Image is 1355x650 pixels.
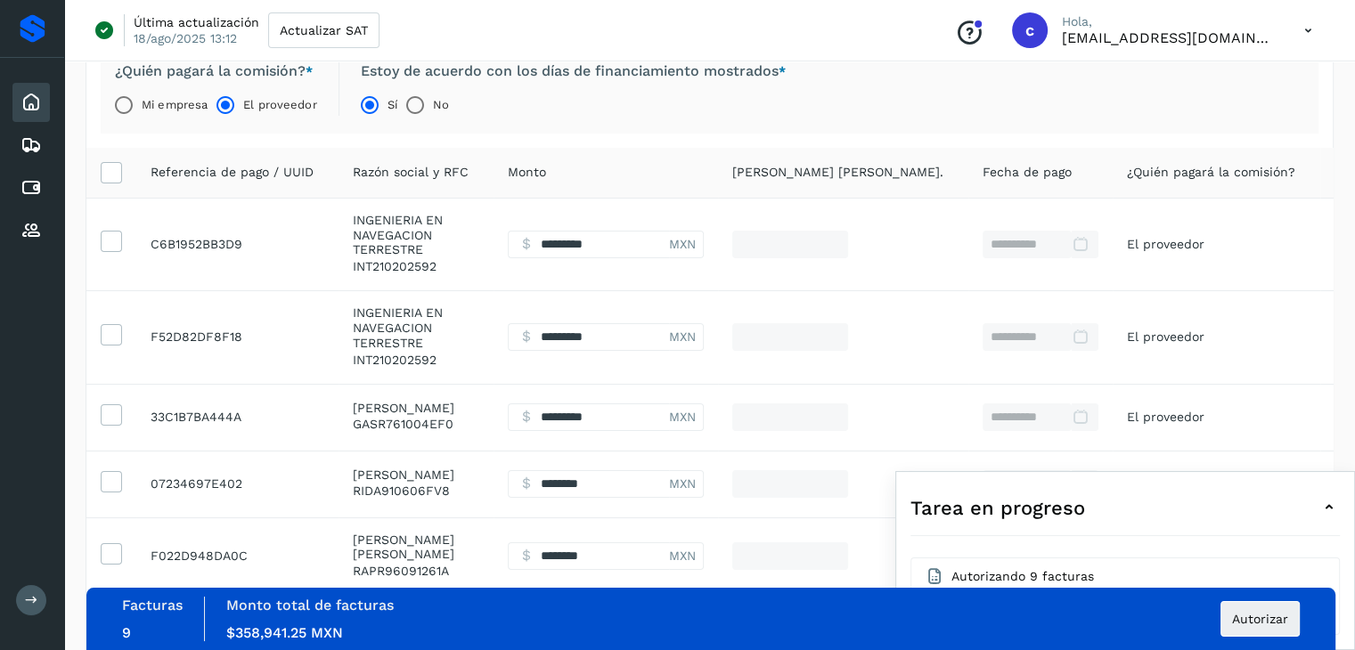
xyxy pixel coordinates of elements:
span: RIDA910606FV8 [353,483,450,498]
div: Proveedores [12,211,50,250]
span: MXN [669,408,696,427]
span: Monto [508,163,546,182]
span: INT210202592 [353,259,437,273]
span: MXN [669,328,696,346]
label: No [433,87,449,123]
span: [PERSON_NAME] [PERSON_NAME]. [732,163,943,182]
span: $ [522,406,531,427]
div: Embarques [12,126,50,165]
span: DDA839DC-E538-4BCC-B7EB-C6B1952BB3D9 [151,237,242,251]
label: ¿Quién pagará la comisión? [115,62,317,80]
span: Tarea en progreso [910,493,1085,523]
label: El proveedor [243,87,316,123]
span: GASR761004EF0 [353,417,453,431]
span: Autorizando 9 facturas [951,567,1094,586]
button: Actualizar SAT [268,12,380,48]
span: RAPR96091261A [353,564,449,578]
span: 9 [122,624,131,641]
p: INGENIERIA EN NAVEGACION TERRESTRE [353,305,479,350]
span: Actualizar SAT [280,24,368,37]
span: $358,941.25 MXN [226,624,343,641]
span: $ [522,233,531,255]
span: MXN [669,547,696,565]
p: contabilidad@qdemexico.com [1062,29,1276,46]
label: Facturas [122,597,183,613]
span: 90FBACCF-DDBD-4BAB-AE8B-33C1B7BA444A [151,410,241,424]
p: Hola, [1062,14,1276,29]
span: $ [522,326,531,347]
div: Tarea en progreso [910,486,1340,529]
p: ALINE RIVERA DOMINGUEZ [353,467,479,483]
span: MXN [669,475,696,493]
span: El proveedor [1127,329,1204,344]
p: 18/ago/2025 13:12 [134,30,237,46]
span: Referencia de pago / UUID [151,163,314,182]
span: El proveedor [1127,237,1204,251]
span: D0450B11-E582-453C-AA86-F022D948DA0C [151,548,248,563]
span: INT210202592 [353,353,437,367]
p: Última actualización [134,14,259,30]
span: Fecha de pago [983,163,1072,182]
span: $ [522,545,531,566]
div: Inicio [12,83,50,122]
label: Estoy de acuerdo con los días de financiamiento mostrados [361,62,786,80]
span: Autorizar [1232,613,1288,625]
span: 8E257987-678E-4781-8010-07234697E402 [151,476,242,491]
span: El proveedor [1127,410,1204,424]
p: INGENIERIA EN NAVEGACION TERRESTRE [353,213,479,257]
div: Cuentas por pagar [12,168,50,207]
p: RAFAEL RAMOS PEDRAZA [353,532,479,563]
button: Autorizar [1220,601,1300,637]
label: Sí [388,87,397,123]
span: 9E182D0D-FF43-499D-A68D-F52D82DF8F18 [151,329,242,344]
label: Mi empresa [142,87,208,123]
label: Monto total de facturas [226,597,394,613]
span: $ [522,473,531,494]
span: MXN [669,235,696,254]
span: Razón social y RFC [353,163,469,182]
p: ROCIO GALLEGOS SALVATIERRA [353,401,479,416]
span: ¿Quién pagará la comisión? [1127,163,1295,182]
